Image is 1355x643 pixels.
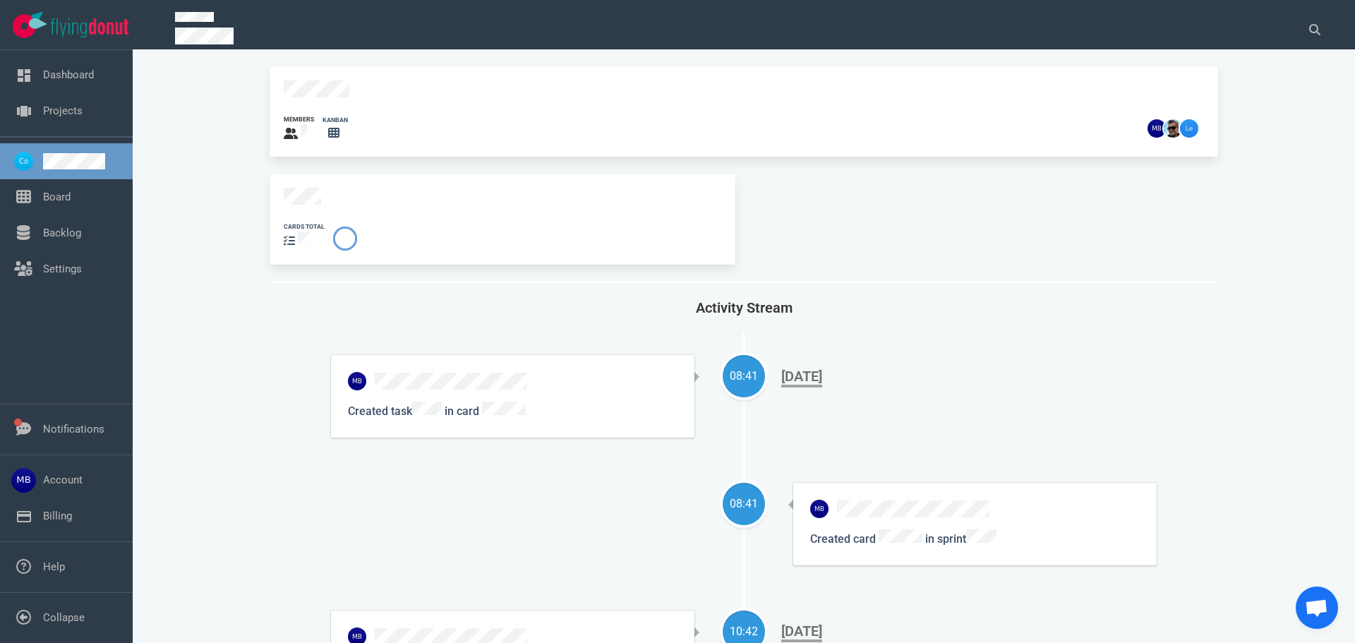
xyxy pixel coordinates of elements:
span: Activity Stream [696,299,793,316]
a: Account [43,474,83,486]
a: Settings [43,263,82,275]
div: members [284,115,314,124]
div: kanban [323,116,348,125]
div: [DATE] [781,623,822,642]
a: Dashboard [43,68,94,81]
a: Board [43,191,71,203]
span: in sprint [925,532,996,546]
div: [DATE] [781,368,822,387]
a: Collapse [43,611,85,624]
a: Projects [43,104,83,117]
img: 26 [1180,119,1198,138]
p: Created card [810,529,1140,548]
img: 26 [1148,119,1166,138]
img: 26 [1164,119,1182,138]
img: Flying Donut text logo [51,18,128,37]
div: 08:41 [723,368,765,385]
a: members [284,115,314,143]
a: Backlog [43,227,81,239]
img: 26 [810,500,829,518]
div: Open de chat [1296,587,1338,629]
span: in card [442,404,526,418]
a: Help [43,560,65,573]
p: Created task [348,402,677,421]
img: 26 [348,372,366,390]
a: Notifications [43,423,104,435]
a: Billing [43,510,72,522]
div: 08:41 [723,495,765,512]
div: 10:42 [723,623,765,640]
div: cards total [284,222,325,232]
